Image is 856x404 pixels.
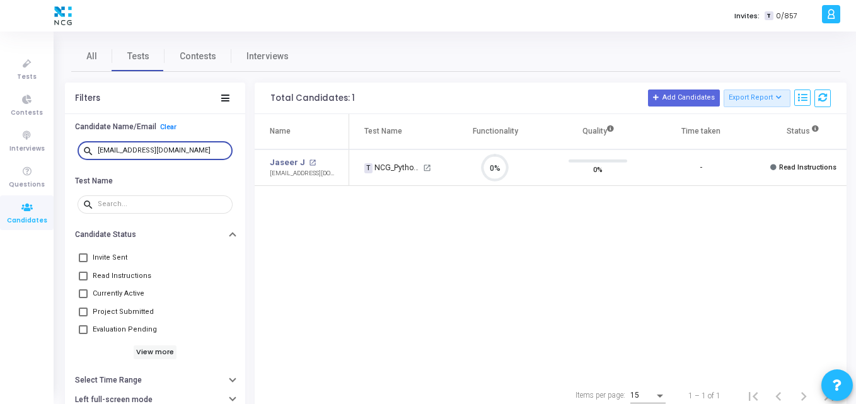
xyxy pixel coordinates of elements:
span: T [364,163,373,173]
div: Name [270,124,291,138]
button: Candidate Name/EmailClear [65,117,245,137]
button: Candidate Status [65,225,245,245]
h6: Select Time Range [75,376,142,385]
span: All [86,50,97,63]
span: Read Instructions [93,268,151,284]
span: Invite Sent [93,250,127,265]
div: Time taken [681,124,720,138]
h6: Test Name [75,176,113,186]
h6: Candidate Name/Email [75,122,156,132]
a: Clear [160,123,176,131]
input: Search... [98,147,228,154]
mat-icon: search [83,145,98,156]
div: - [700,163,702,173]
mat-icon: open_in_new [309,159,316,166]
span: Tests [17,72,37,83]
span: Tests [127,50,149,63]
span: Interviews [9,144,45,154]
span: Project Submitted [93,304,154,320]
span: Evaluation Pending [93,322,157,337]
div: Filters [75,93,100,103]
span: 0/857 [776,11,797,21]
span: Read Instructions [779,163,836,171]
span: Interviews [246,50,289,63]
span: Currently Active [93,286,144,301]
h6: Candidate Status [75,230,136,240]
mat-icon: open_in_new [423,164,431,172]
span: Contests [180,50,216,63]
th: Status [752,114,855,149]
mat-icon: search [83,199,98,210]
h6: View more [134,345,177,359]
button: Select Time Range [65,371,245,390]
a: Jaseer J [270,156,305,169]
span: Contests [11,108,43,118]
label: Invites: [734,11,760,21]
span: Candidates [7,216,47,226]
span: 15 [630,391,639,400]
th: Test Name [349,114,444,149]
button: Test Name [65,171,245,190]
th: Functionality [444,114,547,149]
button: Add Candidates [648,89,720,106]
span: 0% [593,163,603,175]
div: 1 – 1 of 1 [688,390,720,401]
span: T [765,11,773,21]
span: Questions [9,180,45,190]
th: Quality [547,114,649,149]
div: NCG_Python FS_Developer_2025 [364,162,421,173]
mat-select: Items per page: [630,391,666,400]
button: Export Report [724,89,791,107]
div: [EMAIL_ADDRESS][DOMAIN_NAME] [270,169,336,178]
input: Search... [98,200,228,208]
img: logo [51,3,75,28]
div: Items per page: [575,390,625,401]
div: Total Candidates: 1 [270,93,355,103]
